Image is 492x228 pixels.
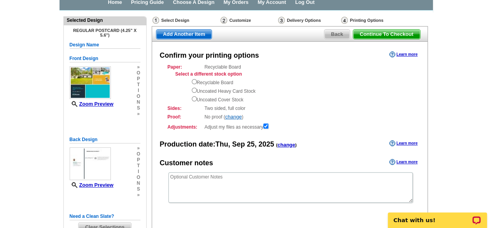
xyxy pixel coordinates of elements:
[278,17,285,24] img: Delivery Options
[215,140,230,148] span: Thu,
[168,64,202,71] strong: Paper:
[276,143,297,147] span: ( )
[225,114,242,120] a: change
[277,16,340,26] div: Delivery Options
[340,16,408,26] div: Printing Options
[70,182,114,188] a: Zoom Preview
[137,94,140,99] span: o
[137,111,140,117] span: »
[137,163,140,169] span: t
[137,192,140,198] span: »
[70,213,140,220] h5: Need a Clean Slate?
[168,113,412,120] div: No proof ( )
[192,78,412,103] div: Recyclable Board Uncoated Heavy Card Stock Uncoated Cover Stock
[70,147,111,180] img: small-thumb.jpg
[160,158,213,168] div: Customer notes
[259,140,274,148] span: 2025
[137,157,140,163] span: p
[168,105,202,112] strong: Sides:
[137,180,140,186] span: n
[152,16,220,26] div: Select Design
[70,66,111,99] img: small-thumb.jpg
[168,64,412,103] div: Recyclable Board
[383,203,492,228] iframe: LiveChat chat widget
[324,29,350,39] a: Back
[168,122,412,131] div: Adjust my files as necessary
[137,186,140,192] span: s
[389,159,417,165] a: Learn more
[137,151,140,157] span: o
[70,28,140,37] h4: Regular Postcard (4.25" x 5.6")
[137,64,140,70] span: »
[70,41,140,49] h5: Design Name
[70,101,114,107] a: Zoom Preview
[70,55,140,62] h5: Front Design
[137,88,140,94] span: i
[389,51,417,58] a: Learn more
[152,17,159,24] img: Select Design
[137,82,140,88] span: t
[353,30,420,39] span: Continue To Checkout
[137,99,140,105] span: n
[324,30,350,39] span: Back
[389,140,417,147] a: Learn more
[156,29,212,39] a: Add Another Item
[137,145,140,151] span: »
[232,140,245,148] span: Sep
[277,142,295,148] a: change
[70,136,140,143] h5: Back Design
[156,30,212,39] span: Add Another Item
[221,17,227,24] img: Customize
[220,16,277,24] div: Customize
[64,17,146,24] div: Selected Design
[175,71,242,77] strong: Select a different stock option
[168,113,202,120] strong: Proof:
[168,105,412,112] div: Two sided, full color
[247,140,257,148] span: 25,
[137,169,140,175] span: i
[137,175,140,180] span: o
[160,140,297,150] div: Production date:
[137,76,140,82] span: p
[137,70,140,76] span: o
[137,105,140,111] span: s
[160,51,259,61] div: Confirm your printing options
[168,124,202,131] strong: Adjustments:
[341,17,348,24] img: Printing Options & Summary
